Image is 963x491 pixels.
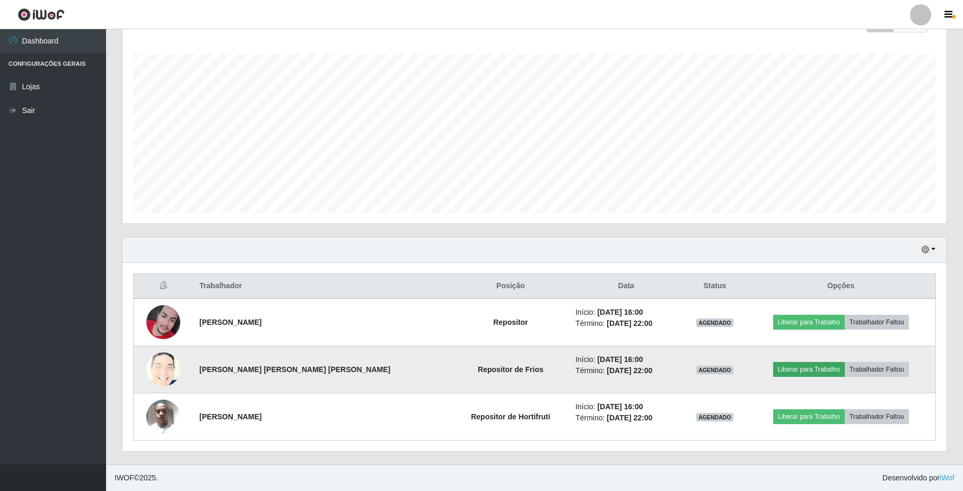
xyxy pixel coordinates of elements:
time: [DATE] 22:00 [607,414,652,422]
button: Trabalhador Faltou [845,315,909,330]
strong: Repositor de Hortifruti [471,412,550,421]
time: [DATE] 16:00 [597,355,643,364]
strong: [PERSON_NAME] [199,318,261,326]
strong: Repositor [493,318,528,326]
span: IWOF [115,473,134,482]
span: AGENDADO [696,413,733,421]
button: Liberar para Trabalho [773,409,845,424]
time: [DATE] 22:00 [607,366,652,375]
th: Trabalhador [193,274,452,299]
button: Trabalhador Faltou [845,362,909,377]
th: Posição [452,274,569,299]
button: Liberar para Trabalho [773,315,845,330]
li: Início: [575,354,677,365]
strong: [PERSON_NAME] [199,412,261,421]
img: 1746292948519.jpeg [146,349,180,391]
button: Trabalhador Faltou [845,409,909,424]
li: Início: [575,401,677,412]
span: © 2025 . [115,472,158,484]
img: 1735296854752.jpeg [146,305,180,339]
span: AGENDADO [696,366,733,374]
li: Término: [575,412,677,424]
th: Status [683,274,746,299]
strong: [PERSON_NAME] [PERSON_NAME] [PERSON_NAME] [199,365,390,374]
img: CoreUI Logo [17,8,65,21]
time: [DATE] 22:00 [607,319,652,328]
th: Opções [746,274,935,299]
span: AGENDADO [696,318,733,327]
li: Início: [575,307,677,318]
time: [DATE] 16:00 [597,308,643,316]
time: [DATE] 16:00 [597,402,643,411]
strong: Repositor de Frios [478,365,544,374]
th: Data [569,274,683,299]
span: Desenvolvido por [882,472,955,484]
button: Liberar para Trabalho [773,362,845,377]
li: Término: [575,318,677,329]
img: 1689468320787.jpeg [146,394,180,439]
a: iWof [940,473,955,482]
li: Término: [575,365,677,376]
